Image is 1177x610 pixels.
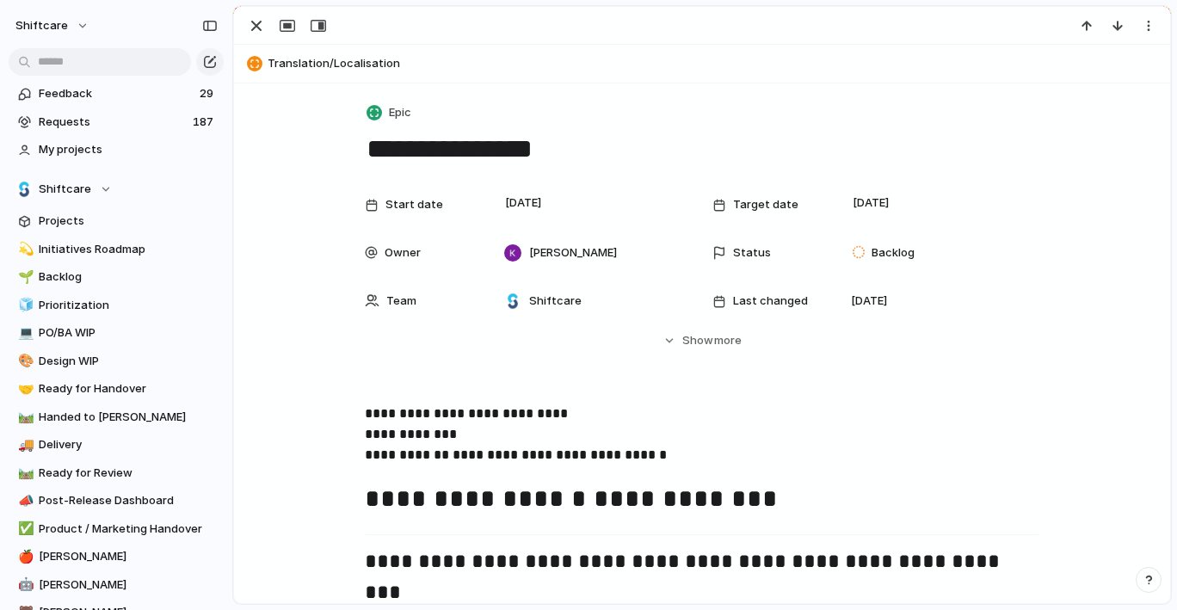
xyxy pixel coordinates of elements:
[39,268,218,286] span: Backlog
[385,196,443,213] span: Start date
[15,521,33,538] button: ✅
[39,409,218,426] span: Handed to [PERSON_NAME]
[365,325,1039,356] button: Showmore
[18,268,30,287] div: 🌱
[193,114,217,131] span: 187
[39,436,218,453] span: Delivery
[9,293,224,318] a: 🧊Prioritization
[15,492,33,509] button: 📣
[18,575,30,595] div: 🤖
[389,104,411,121] span: Epic
[18,379,30,399] div: 🤝
[39,380,218,397] span: Ready for Handover
[39,297,218,314] span: Prioritization
[15,297,33,314] button: 🧊
[39,324,218,342] span: PO/BA WIP
[9,572,224,598] a: 🤖[PERSON_NAME]
[15,465,33,482] button: 🛤️
[9,81,224,107] a: Feedback29
[529,244,617,262] span: [PERSON_NAME]
[18,463,30,483] div: 🛤️
[39,181,91,198] span: Shiftcare
[851,293,887,310] span: [DATE]
[714,332,742,349] span: more
[18,239,30,259] div: 💫
[18,323,30,343] div: 💻
[39,465,218,482] span: Ready for Review
[15,353,33,370] button: 🎨
[9,137,224,163] a: My projects
[18,491,30,511] div: 📣
[9,488,224,514] a: 📣Post-Release Dashboard
[9,176,224,202] button: Shiftcare
[39,85,194,102] span: Feedback
[39,353,218,370] span: Design WIP
[18,547,30,567] div: 🍎
[15,409,33,426] button: 🛤️
[9,109,224,135] a: Requests187
[39,492,218,509] span: Post-Release Dashboard
[848,193,894,213] span: [DATE]
[9,208,224,234] a: Projects
[9,432,224,458] a: 🚚Delivery
[18,351,30,371] div: 🎨
[9,237,224,262] a: 💫Initiatives Roadmap
[386,293,416,310] span: Team
[200,85,217,102] span: 29
[9,516,224,542] a: ✅Product / Marketing Handover
[18,519,30,539] div: ✅
[242,50,1162,77] button: Translation/Localisation
[15,241,33,258] button: 💫
[733,293,808,310] span: Last changed
[15,436,33,453] button: 🚚
[9,404,224,430] a: 🛤️Handed to [PERSON_NAME]
[15,324,33,342] button: 💻
[18,295,30,315] div: 🧊
[18,407,30,427] div: 🛤️
[39,241,218,258] span: Initiatives Roadmap
[39,114,188,131] span: Requests
[15,268,33,286] button: 🌱
[15,548,33,565] button: 🍎
[15,380,33,397] button: 🤝
[9,348,224,374] a: 🎨Design WIP
[18,435,30,455] div: 🚚
[529,293,582,310] span: Shiftcare
[39,213,218,230] span: Projects
[39,141,218,158] span: My projects
[682,332,713,349] span: Show
[385,244,421,262] span: Owner
[9,376,224,402] a: 🤝Ready for Handover
[733,244,771,262] span: Status
[15,17,68,34] span: shiftcare
[872,244,915,262] span: Backlog
[9,544,224,570] a: 🍎[PERSON_NAME]
[39,548,218,565] span: [PERSON_NAME]
[9,320,224,346] a: 💻PO/BA WIP
[268,55,1162,72] span: Translation/Localisation
[15,576,33,594] button: 🤖
[9,460,224,486] a: 🛤️Ready for Review
[733,196,798,213] span: Target date
[8,12,98,40] button: shiftcare
[363,101,416,126] button: Epic
[39,521,218,538] span: Product / Marketing Handover
[9,264,224,290] a: 🌱Backlog
[39,576,218,594] span: [PERSON_NAME]
[501,193,546,213] span: [DATE]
